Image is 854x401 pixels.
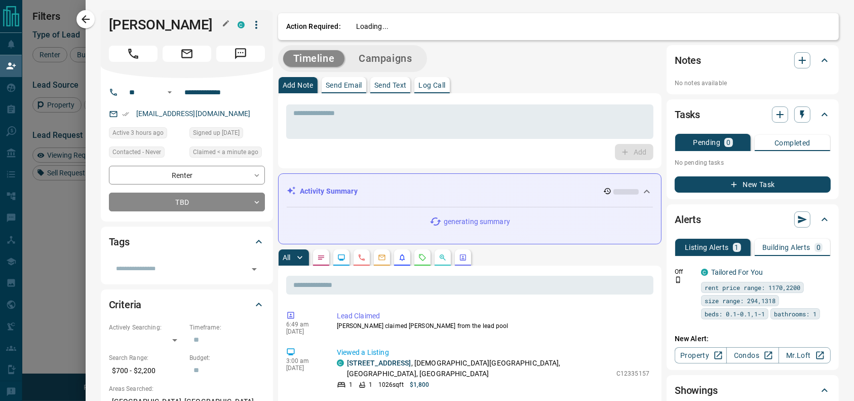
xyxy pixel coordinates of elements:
p: 1 [735,244,739,251]
h2: Tasks [675,106,700,123]
span: Call [109,46,158,62]
span: Email [163,46,211,62]
span: Signed up [DATE] [193,128,240,138]
a: [EMAIL_ADDRESS][DOMAIN_NAME] [136,110,251,118]
span: size range: 294,1318 [705,296,775,306]
div: Tags [109,230,265,254]
p: Viewed a Listing [337,347,649,358]
button: Open [164,86,176,98]
div: Notes [675,48,831,72]
h1: [PERSON_NAME] [109,17,222,33]
p: 0 [817,244,821,251]
div: Tasks [675,102,831,127]
p: 1 [349,380,353,389]
h2: Notes [675,52,701,68]
a: [STREET_ADDRESS] [347,359,411,367]
p: generating summary [444,216,510,227]
p: Building Alerts [762,244,810,251]
p: Completed [774,139,810,147]
p: Action Required: [286,21,341,32]
span: Claimed < a minute ago [193,147,258,157]
p: 1026 sqft [378,380,404,389]
p: 3:00 am [286,357,322,364]
span: Contacted - Never [112,147,161,157]
svg: Opportunities [439,253,447,262]
p: 6:49 am [286,321,322,328]
p: Budget: [189,353,265,362]
h2: Showings [675,382,718,398]
div: TBD [109,193,265,211]
p: Search Range: [109,353,184,362]
span: Active 3 hours ago [112,128,164,138]
p: New Alert: [675,334,831,344]
p: 0 [726,139,730,146]
svg: Calls [358,253,366,262]
p: Timeframe: [189,323,265,332]
button: Open [247,262,261,276]
span: rent price range: 1170,2200 [705,282,800,293]
p: C12335157 [616,369,649,378]
a: Mr.Loft [779,347,831,363]
p: [PERSON_NAME] claimed [PERSON_NAME] from the lead pool [337,321,649,331]
svg: Notes [317,253,325,262]
svg: Agent Actions [459,253,467,262]
svg: Listing Alerts [398,253,406,262]
p: 1 [369,380,372,389]
svg: Email Verified [122,111,129,118]
a: Condos [726,347,779,363]
p: Areas Searched: [109,384,265,393]
p: Listing Alerts [685,244,729,251]
div: Activity Summary [287,182,653,201]
p: Lead Claimed [337,311,649,321]
p: $1,800 [410,380,430,389]
p: Activity Summary [300,186,358,197]
p: All [283,254,291,261]
div: Criteria [109,293,265,317]
svg: Push Notification Only [675,276,682,283]
button: New Task [675,176,831,193]
span: beds: 0.1-0.1,1-1 [705,309,765,319]
div: condos.ca [238,21,245,28]
p: Pending [693,139,720,146]
span: Message [216,46,265,62]
span: bathrooms: 1 [774,309,817,319]
p: Send Text [374,82,407,89]
button: Campaigns [348,50,422,67]
p: No pending tasks [675,155,831,170]
p: [DATE] [286,364,322,372]
div: condos.ca [701,269,708,276]
h2: Tags [109,234,130,250]
a: Tailored For You [711,268,763,276]
div: condos.ca [337,359,344,367]
p: Log Call [418,82,445,89]
div: Sun Aug 17 2025 [109,127,184,141]
div: Wed Jun 18 2025 [189,127,265,141]
svg: Lead Browsing Activity [337,253,345,262]
h2: Alerts [675,211,701,228]
p: Loading... [356,21,831,32]
p: Off [675,267,695,276]
p: [DATE] [286,328,322,335]
p: Actively Searching: [109,323,184,332]
p: , [DEMOGRAPHIC_DATA][GEOGRAPHIC_DATA], [GEOGRAPHIC_DATA], [GEOGRAPHIC_DATA] [347,358,611,379]
div: Renter [109,166,265,185]
button: Timeline [283,50,345,67]
p: Add Note [283,82,314,89]
h2: Criteria [109,297,142,313]
p: Send Email [326,82,362,89]
a: Property [675,347,727,363]
svg: Emails [378,253,386,262]
div: Sun Aug 17 2025 [189,147,265,161]
p: $700 - $2,200 [109,362,184,379]
div: Alerts [675,207,831,232]
svg: Requests [418,253,426,262]
p: No notes available [675,79,831,88]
